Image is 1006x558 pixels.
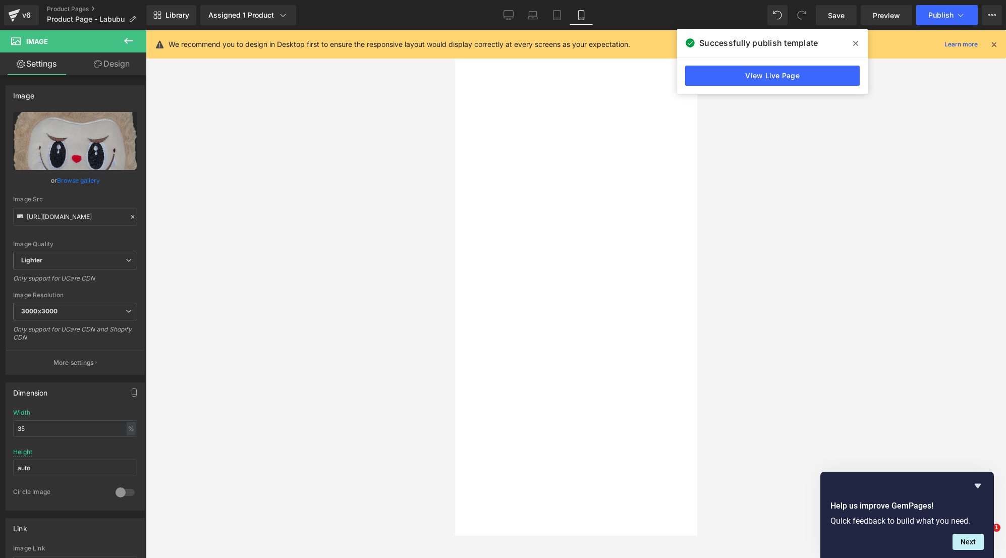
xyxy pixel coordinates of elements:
a: Design [75,52,148,75]
button: More settings [6,351,144,374]
button: Redo [792,5,812,25]
a: View Live Page [685,66,860,86]
span: Preview [873,10,900,21]
a: New Library [146,5,196,25]
a: Preview [861,5,912,25]
p: More settings [53,358,94,367]
div: Image [13,86,34,100]
h2: Help us improve GemPages! [830,500,984,512]
div: Link [13,519,27,533]
a: Learn more [940,38,982,50]
span: Publish [928,11,954,19]
div: % [127,422,136,435]
b: 3000x3000 [21,307,58,315]
button: Undo [767,5,788,25]
div: Image Resolution [13,292,137,299]
div: Help us improve GemPages! [830,480,984,550]
a: v6 [4,5,39,25]
div: Image Src [13,196,137,203]
span: 1 [992,524,1000,532]
a: Laptop [521,5,545,25]
button: More [982,5,1002,25]
button: Hide survey [972,480,984,492]
span: Successfully publish template [699,37,818,49]
div: Dimension [13,383,48,397]
a: Mobile [569,5,593,25]
a: Product Pages [47,5,146,13]
span: Image [26,37,48,45]
div: Image Quality [13,241,137,248]
div: Circle Image [13,488,105,498]
p: We recommend you to design in Desktop first to ensure the responsive layout would display correct... [169,39,630,50]
b: Lighter [21,256,42,264]
a: Browse gallery [57,172,100,189]
input: Link [13,208,137,226]
div: Only support for UCare CDN and Shopify CDN [13,325,137,348]
div: Height [13,449,32,456]
a: Desktop [496,5,521,25]
span: Save [828,10,845,21]
div: Only support for UCare CDN [13,274,137,289]
div: or [13,175,137,186]
div: Width [13,409,30,416]
button: Publish [916,5,978,25]
div: Image Link [13,545,137,552]
a: Tablet [545,5,569,25]
p: Quick feedback to build what you need. [830,516,984,526]
input: auto [13,420,137,437]
input: auto [13,460,137,476]
button: Next question [953,534,984,550]
div: Assigned 1 Product [208,10,288,20]
span: Library [165,11,189,20]
span: Product Page - Labubu [47,15,125,23]
div: v6 [20,9,33,22]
